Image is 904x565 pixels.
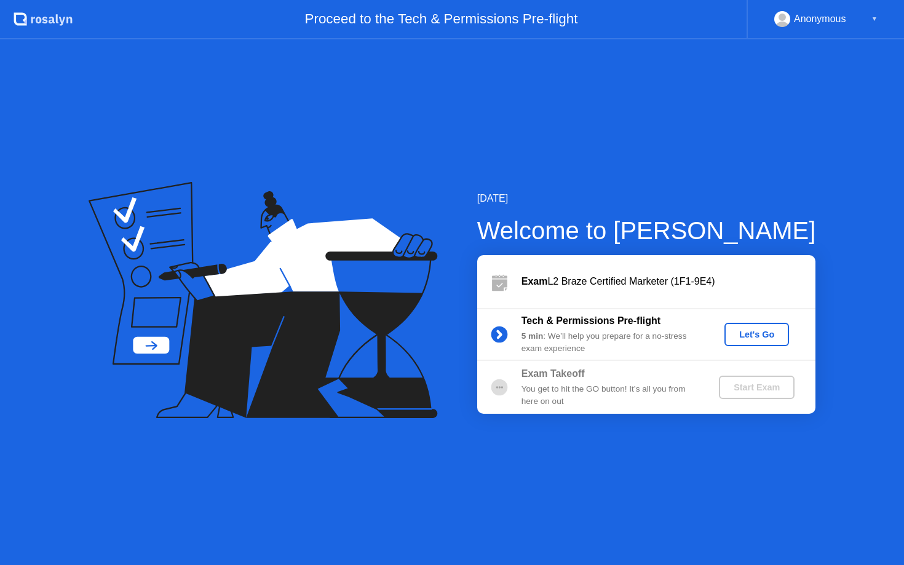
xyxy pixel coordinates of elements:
[521,368,585,379] b: Exam Takeoff
[521,315,660,326] b: Tech & Permissions Pre-flight
[521,274,815,289] div: L2 Braze Certified Marketer (1F1-9E4)
[724,323,789,346] button: Let's Go
[521,330,699,355] div: : We’ll help you prepare for a no-stress exam experience
[729,330,784,339] div: Let's Go
[521,383,699,408] div: You get to hit the GO button! It’s all you from here on out
[724,382,790,392] div: Start Exam
[794,11,846,27] div: Anonymous
[521,276,548,286] b: Exam
[719,376,795,399] button: Start Exam
[477,212,816,249] div: Welcome to [PERSON_NAME]
[521,331,544,341] b: 5 min
[477,191,816,206] div: [DATE]
[871,11,878,27] div: ▼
